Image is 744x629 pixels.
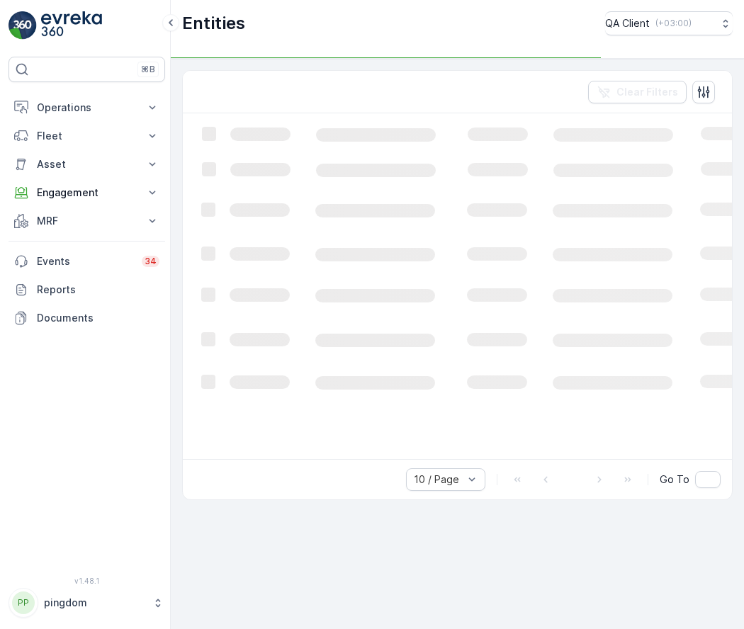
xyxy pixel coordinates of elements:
[9,577,165,585] span: v 1.48.1
[37,311,159,325] p: Documents
[37,283,159,297] p: Reports
[9,150,165,178] button: Asset
[9,276,165,304] a: Reports
[605,11,733,35] button: QA Client(+03:00)
[12,591,35,614] div: PP
[9,304,165,332] a: Documents
[9,207,165,235] button: MRF
[37,254,133,268] p: Events
[37,129,137,143] p: Fleet
[37,214,137,228] p: MRF
[660,472,689,487] span: Go To
[9,588,165,618] button: PPpingdom
[9,178,165,207] button: Engagement
[655,18,692,29] p: ( +03:00 )
[44,596,145,610] p: pingdom
[37,186,137,200] p: Engagement
[182,12,245,35] p: Entities
[41,11,102,40] img: logo_light-DOdMpM7g.png
[145,256,157,267] p: 34
[141,64,155,75] p: ⌘B
[37,101,137,115] p: Operations
[37,157,137,171] p: Asset
[9,11,37,40] img: logo
[616,85,678,99] p: Clear Filters
[605,16,650,30] p: QA Client
[588,81,687,103] button: Clear Filters
[9,122,165,150] button: Fleet
[9,93,165,122] button: Operations
[9,247,165,276] a: Events34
